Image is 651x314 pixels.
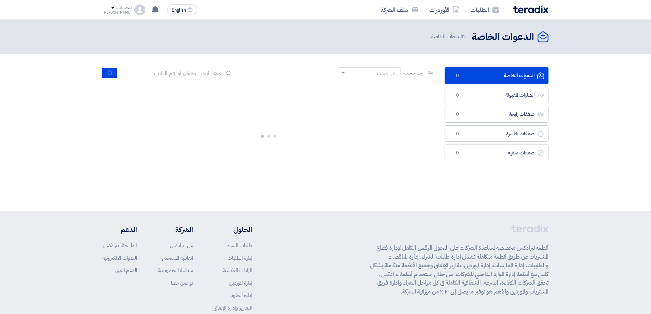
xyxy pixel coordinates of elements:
a: صفقات خاسرة0 [445,125,548,142]
span: 0 [453,72,461,79]
button: English [167,4,197,15]
li: الحلول [214,224,252,235]
a: الدعوات الخاصة0 [445,67,548,84]
input: ابحث بعنوان أو رقم الطلب [117,68,213,78]
span: English [172,8,186,13]
li: الدعم [103,224,137,235]
a: الأوردرات [424,2,465,18]
div: [PERSON_NAME] [103,11,132,14]
span: الدعوات الخاصة [431,33,466,41]
a: صفقات ملغية0 [445,145,548,161]
a: سياسة الخصوصية [158,267,193,274]
p: أنظمة تيرادكس مخصصة لمساعدة الشركات على التحول الرقمي الكامل لإدارة قطاع المشتريات عن طريق أنظمة ... [370,244,548,296]
span: 0 [462,33,465,40]
a: الطلبات [465,2,505,18]
a: عن تيرادكس [170,242,193,249]
h2: الدعوات الخاصة [472,30,534,44]
span: بحث [213,69,222,77]
img: Teradix logo [513,5,548,13]
a: الدعم الفني [115,267,137,274]
div: الحساب [117,5,131,11]
span: 0 [453,150,461,156]
span: 0 [453,92,461,99]
a: اتفاقية المستخدم [162,254,193,262]
a: الطلبات المقبولة0 [445,87,548,104]
a: التقارير وإدارة الإنفاق [214,304,252,312]
a: صفقات رابحة0 [445,106,548,123]
span: 0 [453,131,461,137]
a: إدارة الموردين [229,279,252,287]
img: profile_test.png [134,4,145,15]
a: إدارة الطلبات [228,254,252,262]
li: الشركة [158,224,193,235]
a: طلبات الشراء [227,242,252,249]
a: ملف الشركة [375,2,424,18]
span: 0 [453,111,461,118]
a: الندوات الإلكترونية [103,254,137,262]
span: رتب حسب [404,69,423,77]
a: تواصل معنا [171,279,193,287]
a: لماذا تختار تيرادكس [103,242,137,249]
a: إدارة العقود [231,291,252,299]
div: رتب حسب [377,70,397,77]
a: المزادات العكسية [222,267,252,274]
